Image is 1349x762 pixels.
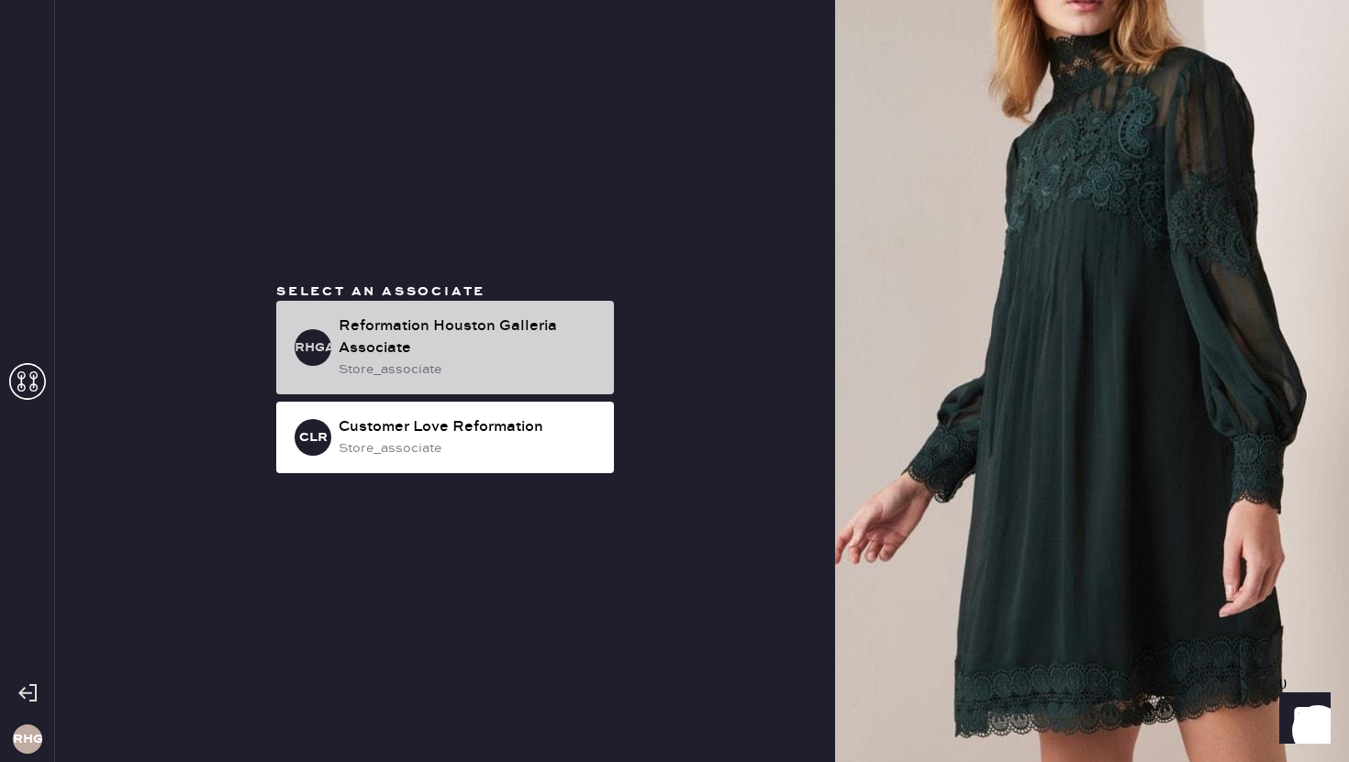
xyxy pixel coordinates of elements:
[339,416,599,438] div: Customer Love Reformation
[295,341,331,354] h3: RHGA
[13,733,42,745] h3: RHG
[339,315,599,359] div: Reformation Houston Galleria Associate
[1262,679,1341,758] iframe: Front Chat
[339,438,599,458] div: store_associate
[276,283,485,300] span: Select an associate
[339,359,599,380] div: store_associate
[299,431,328,444] h3: CLR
